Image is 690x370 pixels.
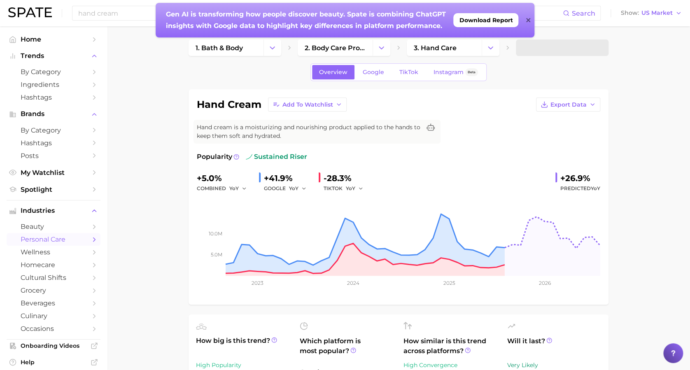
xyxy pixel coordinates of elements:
[21,223,86,230] span: beauty
[21,139,86,147] span: Hashtags
[482,40,499,56] button: Change Category
[399,69,418,76] span: TikTok
[7,297,100,309] a: beverages
[264,172,312,185] div: +41.9%
[264,184,312,193] div: GOOGLE
[356,65,391,79] a: Google
[403,336,497,356] span: How similar is this trend across platforms?
[621,11,639,15] span: Show
[7,33,100,46] a: Home
[21,342,86,349] span: Onboarding Videos
[619,8,684,19] button: ShowUS Market
[319,69,347,76] span: Overview
[7,322,100,335] a: occasions
[289,184,307,193] button: YoY
[197,152,232,162] span: Popularity
[507,336,601,356] span: Will it last?
[282,101,333,108] span: Add to Watchlist
[312,65,354,79] a: Overview
[324,184,369,193] div: TIKTOK
[7,149,100,162] a: Posts
[7,137,100,149] a: Hashtags
[252,280,263,286] tspan: 2023
[7,309,100,322] a: culinary
[21,110,86,118] span: Brands
[21,274,86,282] span: cultural shifts
[197,123,421,140] span: Hand cream is a moisturizing and nourishing product applied to the hands to keep them soft and hy...
[434,69,464,76] span: Instagram
[427,65,485,79] a: InstagramBeta
[7,233,100,246] a: personal care
[21,235,86,243] span: personal care
[7,183,100,196] a: Spotlight
[7,124,100,137] a: by Category
[300,336,394,363] span: Which platform is most popular?
[21,169,86,177] span: My Watchlist
[7,166,100,179] a: My Watchlist
[346,184,364,193] button: YoY
[536,98,600,112] button: Export Data
[289,185,298,192] span: YoY
[229,185,239,192] span: YoY
[591,185,600,191] span: YoY
[21,35,86,43] span: Home
[7,78,100,91] a: Ingredients
[414,44,457,52] span: 3. hand care
[305,44,366,52] span: 2. body care products
[7,205,100,217] button: Industries
[7,246,100,258] a: wellness
[21,261,86,269] span: homecare
[550,101,587,108] span: Export Data
[7,340,100,352] a: Onboarding Videos
[407,40,482,56] a: 3. hand care
[7,258,100,271] a: homecare
[189,40,263,56] a: 1. bath & body
[21,126,86,134] span: by Category
[197,172,252,185] div: +5.0%
[7,91,100,104] a: Hashtags
[7,271,100,284] a: cultural shifts
[507,360,601,370] div: Very Likely
[346,185,355,192] span: YoY
[21,358,86,366] span: Help
[572,9,595,17] span: Search
[298,40,373,56] a: 2. body care products
[7,284,100,297] a: grocery
[443,280,455,286] tspan: 2025
[21,93,86,101] span: Hashtags
[373,40,390,56] button: Change Category
[7,220,100,233] a: beauty
[21,152,86,160] span: Posts
[21,207,86,214] span: Industries
[197,100,261,109] h1: hand cream
[21,52,86,60] span: Trends
[196,44,243,52] span: 1. bath & body
[347,280,359,286] tspan: 2024
[560,184,600,193] span: Predicted
[21,286,86,294] span: grocery
[539,280,551,286] tspan: 2026
[21,68,86,76] span: by Category
[196,336,290,356] span: How big is this trend?
[560,172,600,185] div: +26.9%
[403,360,497,370] div: High Convergence
[263,40,281,56] button: Change Category
[324,172,369,185] div: -28.3%
[21,312,86,320] span: culinary
[641,11,673,15] span: US Market
[8,7,52,17] img: SPATE
[229,184,247,193] button: YoY
[246,152,307,162] span: sustained riser
[363,69,384,76] span: Google
[197,184,252,193] div: combined
[7,108,100,120] button: Brands
[196,360,290,370] div: High Popularity
[268,98,347,112] button: Add to Watchlist
[246,154,252,160] img: sustained riser
[21,299,86,307] span: beverages
[392,65,425,79] a: TikTok
[77,6,563,20] input: Search here for a brand, industry, or ingredient
[21,186,86,193] span: Spotlight
[7,356,100,368] a: Help
[7,50,100,62] button: Trends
